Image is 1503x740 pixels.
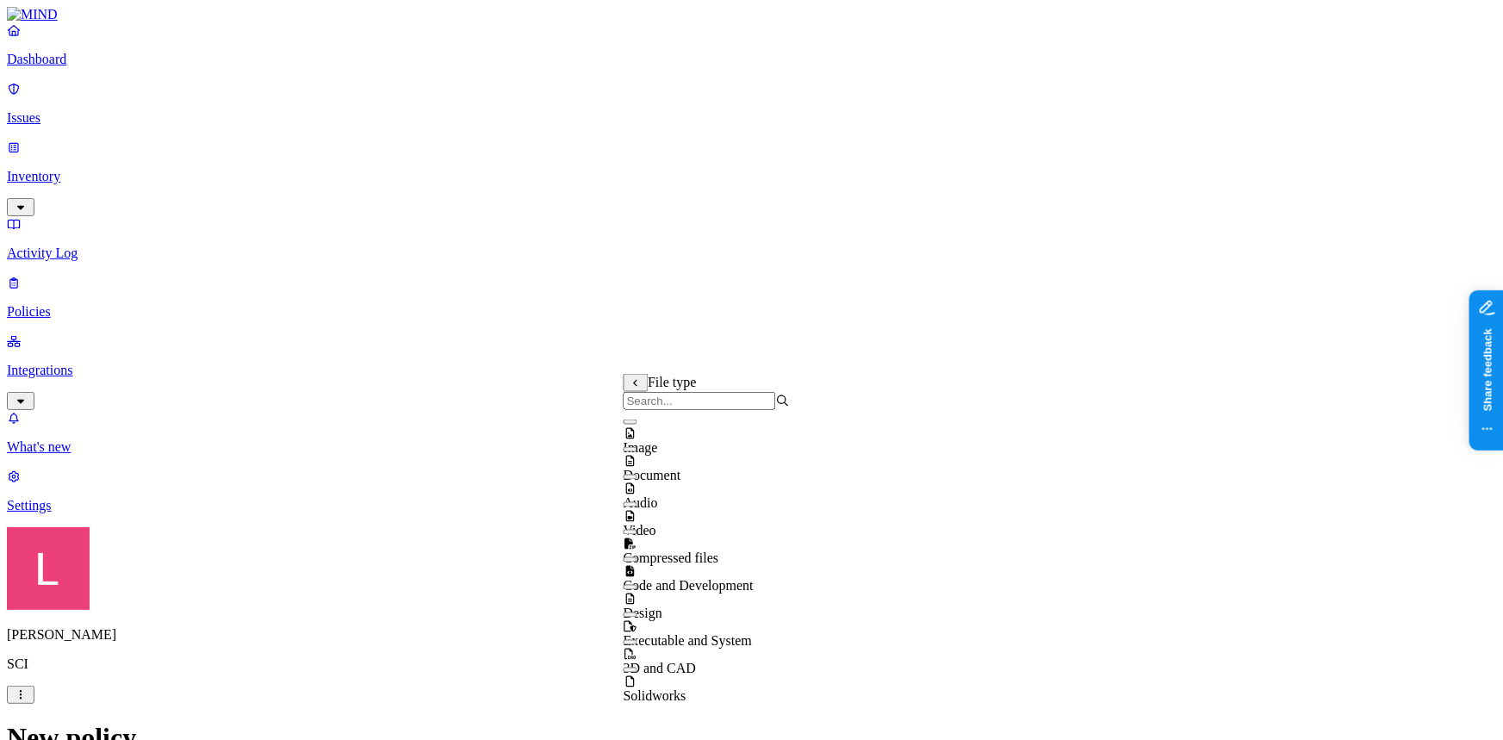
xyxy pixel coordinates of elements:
p: Activity Log [7,246,1496,261]
p: Dashboard [7,52,1496,67]
p: [PERSON_NAME] [7,627,1496,643]
a: Integrations [7,333,1496,407]
img: MIND [7,7,58,22]
a: Settings [7,469,1496,513]
a: Inventory [7,140,1496,214]
a: Activity Log [7,216,1496,261]
a: Dashboard [7,22,1496,67]
p: SCI [7,656,1496,672]
a: What's new [7,410,1496,455]
a: MIND [7,7,1496,22]
p: Issues [7,110,1496,126]
p: Integrations [7,363,1496,378]
a: Policies [7,275,1496,320]
p: Policies [7,304,1496,320]
img: Landen Brown [7,527,90,610]
p: What's new [7,439,1496,455]
p: Inventory [7,169,1496,184]
a: Issues [7,81,1496,126]
span: File type [648,375,696,389]
span: Solidworks [624,689,686,704]
p: Settings [7,498,1496,513]
input: Search... [624,392,776,410]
